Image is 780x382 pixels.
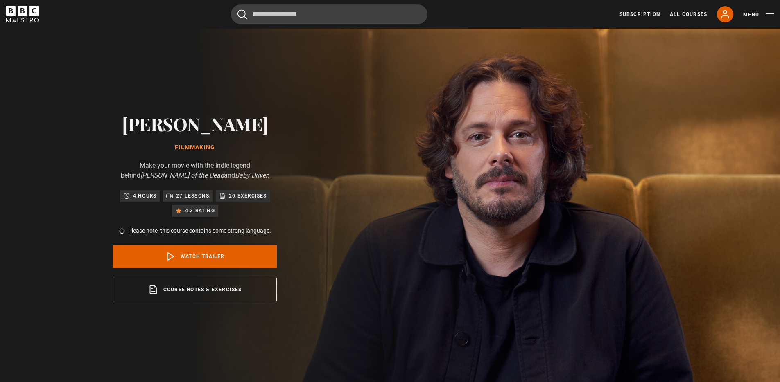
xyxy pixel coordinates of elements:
[743,11,774,19] button: Toggle navigation
[670,11,707,18] a: All Courses
[176,192,209,200] p: 27 lessons
[140,171,224,179] i: [PERSON_NAME] of the Dead
[619,11,660,18] a: Subscription
[235,171,268,179] i: Baby Driver
[185,207,215,215] p: 4.3 rating
[113,245,277,268] a: Watch Trailer
[113,144,277,151] h1: Filmmaking
[6,6,39,22] svg: BBC Maestro
[113,113,277,134] h2: [PERSON_NAME]
[128,227,271,235] p: Please note, this course contains some strong language.
[237,9,247,20] button: Submit the search query
[231,4,427,24] input: Search
[113,161,277,180] p: Make your movie with the indie legend behind and .
[133,192,156,200] p: 4 hours
[229,192,267,200] p: 20 exercises
[113,278,277,301] a: Course notes & exercises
